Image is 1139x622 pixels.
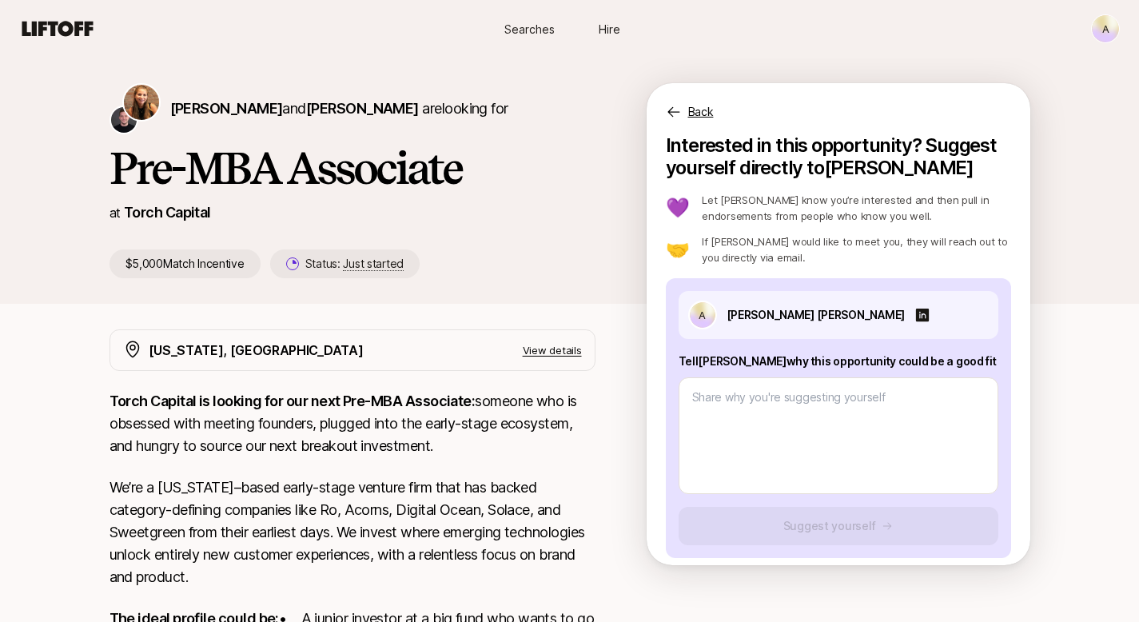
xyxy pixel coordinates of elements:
[490,14,570,44] a: Searches
[688,102,714,122] p: Back
[504,21,555,38] span: Searches
[570,14,650,44] a: Hire
[110,144,595,192] h1: Pre-MBA Associate
[110,393,476,409] strong: Torch Capital is looking for our next Pre-MBA Associate:
[110,202,121,223] p: at
[306,100,419,117] span: [PERSON_NAME]
[523,342,582,358] p: View details
[666,134,1011,179] p: Interested in this opportunity? Suggest yourself directly to [PERSON_NAME]
[702,233,1010,265] p: If [PERSON_NAME] would like to meet you, they will reach out to you directly via email.
[679,352,998,371] p: Tell [PERSON_NAME] why this opportunity could be a good fit
[1102,19,1109,38] p: A
[305,254,404,273] p: Status:
[702,192,1010,224] p: Let [PERSON_NAME] know you’re interested and then pull in endorsements from people who know you w...
[599,21,620,38] span: Hire
[170,100,283,117] span: [PERSON_NAME]
[110,476,595,588] p: We’re a [US_STATE]–based early-stage venture firm that has backed category-defining companies lik...
[727,305,905,325] p: [PERSON_NAME] [PERSON_NAME]
[110,390,595,457] p: someone who is obsessed with meeting founders, plugged into the early-stage ecosystem, and hungry...
[666,198,690,217] p: 💜
[282,100,418,117] span: and
[110,249,261,278] p: $5,000 Match Incentive
[1091,14,1120,43] button: A
[666,240,690,259] p: 🤝
[699,305,706,325] p: A
[111,107,137,133] img: Christopher Harper
[124,85,159,120] img: Katie Reiner
[124,204,211,221] a: Torch Capital
[170,98,508,120] p: are looking for
[149,340,364,361] p: [US_STATE], [GEOGRAPHIC_DATA]
[343,257,404,271] span: Just started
